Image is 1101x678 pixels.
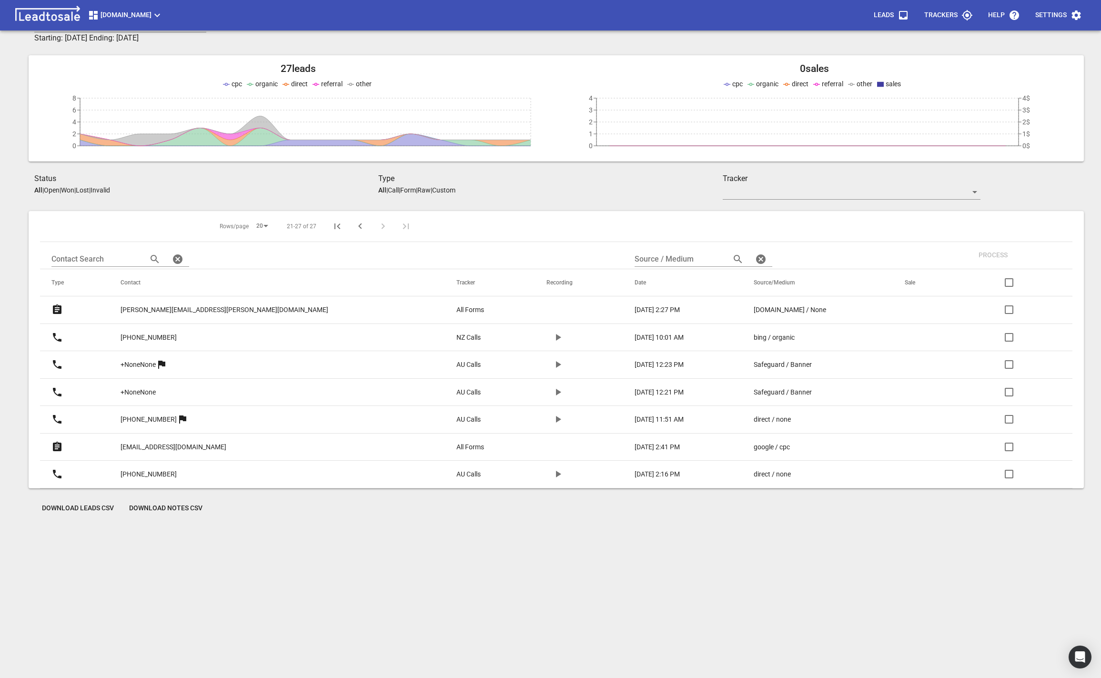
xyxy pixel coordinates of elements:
[988,10,1005,20] p: Help
[388,186,399,194] p: Call
[756,80,778,88] span: organic
[11,6,84,25] img: logo
[456,442,484,452] p: All Forms
[754,415,791,425] p: direct / none
[121,415,177,425] p: [PHONE_NUMBER]
[74,186,76,194] span: |
[754,415,867,425] a: direct / none
[121,442,226,452] p: [EMAIL_ADDRESS][DOMAIN_NAME]
[42,504,114,513] span: Download Leads CSV
[291,80,308,88] span: direct
[754,469,791,479] p: direct / none
[42,186,44,194] span: |
[754,333,867,343] a: bing / organic
[386,186,388,194] span: |
[456,387,481,397] p: AU Calls
[874,10,894,20] p: Leads
[40,269,109,296] th: Type
[432,186,455,194] p: Custom
[72,142,76,150] tspan: 0
[635,415,716,425] a: [DATE] 11:51 AM
[34,186,42,194] aside: All
[72,118,76,126] tspan: 4
[89,186,91,194] span: |
[635,469,716,479] a: [DATE] 2:16 PM
[635,415,684,425] p: [DATE] 11:51 AM
[34,173,378,184] h3: Status
[378,186,386,194] aside: All
[589,106,593,114] tspan: 3
[1022,142,1030,150] tspan: 0$
[121,387,156,397] p: +NoneNone
[121,353,156,376] a: +NoneNone
[754,360,867,370] a: Safeguard / Banner
[1022,130,1030,138] tspan: 1$
[326,215,349,238] button: First Page
[623,269,742,296] th: Date
[456,360,508,370] a: AU Calls
[121,500,210,517] button: Download Notes CSV
[349,215,372,238] button: Previous Page
[121,381,156,404] a: +NoneNone
[1022,106,1030,114] tspan: 3$
[177,414,188,425] svg: More than one lead from this user
[556,63,1073,75] h2: 0 sales
[754,442,867,452] a: google / cpc
[792,80,808,88] span: direct
[589,130,593,138] tspan: 1
[34,32,895,44] h3: Starting: [DATE] Ending: [DATE]
[121,435,226,459] a: [EMAIL_ADDRESS][DOMAIN_NAME]
[754,305,867,315] a: [DOMAIN_NAME] / None
[754,333,795,343] p: bing / organic
[88,10,163,21] span: [DOMAIN_NAME]
[589,94,593,102] tspan: 4
[535,269,623,296] th: Recording
[109,269,445,296] th: Contact
[635,305,716,315] a: [DATE] 2:27 PM
[51,386,63,398] svg: Call
[417,186,431,194] p: Raw
[635,333,716,343] a: [DATE] 10:01 AM
[635,442,716,452] a: [DATE] 2:41 PM
[1035,10,1067,20] p: Settings
[51,441,63,453] svg: Form
[456,333,481,343] p: NZ Calls
[589,142,593,150] tspan: 0
[431,186,432,194] span: |
[754,469,867,479] a: direct / none
[121,298,328,322] a: [PERSON_NAME][EMAIL_ADDRESS][PERSON_NAME][DOMAIN_NAME]
[857,80,872,88] span: other
[121,360,156,370] p: +NoneNone
[121,333,177,343] p: [PHONE_NUMBER]
[51,304,63,315] svg: Form
[635,305,680,315] p: [DATE] 2:27 PM
[129,504,202,513] span: Download Notes CSV
[61,186,74,194] p: Won
[456,305,484,315] p: All Forms
[893,269,960,296] th: Sale
[121,326,177,349] a: [PHONE_NUMBER]
[44,186,60,194] p: Open
[456,333,508,343] a: NZ Calls
[121,408,177,431] a: [PHONE_NUMBER]
[220,223,249,231] span: Rows/page
[60,186,61,194] span: |
[445,269,535,296] th: Tracker
[400,186,416,194] p: Form
[886,80,901,88] span: sales
[456,442,508,452] a: All Forms
[754,442,790,452] p: google / cpc
[456,415,508,425] a: AU Calls
[1022,118,1030,126] tspan: 2$
[456,387,508,397] a: AU Calls
[635,360,684,370] p: [DATE] 12:23 PM
[456,415,481,425] p: AU Calls
[1069,646,1091,668] div: Open Intercom Messenger
[76,186,89,194] p: Lost
[287,223,316,231] span: 21-27 of 27
[635,469,680,479] p: [DATE] 2:16 PM
[723,173,981,184] h3: Tracker
[456,469,508,479] a: AU Calls
[51,468,63,480] svg: Call
[1022,94,1030,102] tspan: 4$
